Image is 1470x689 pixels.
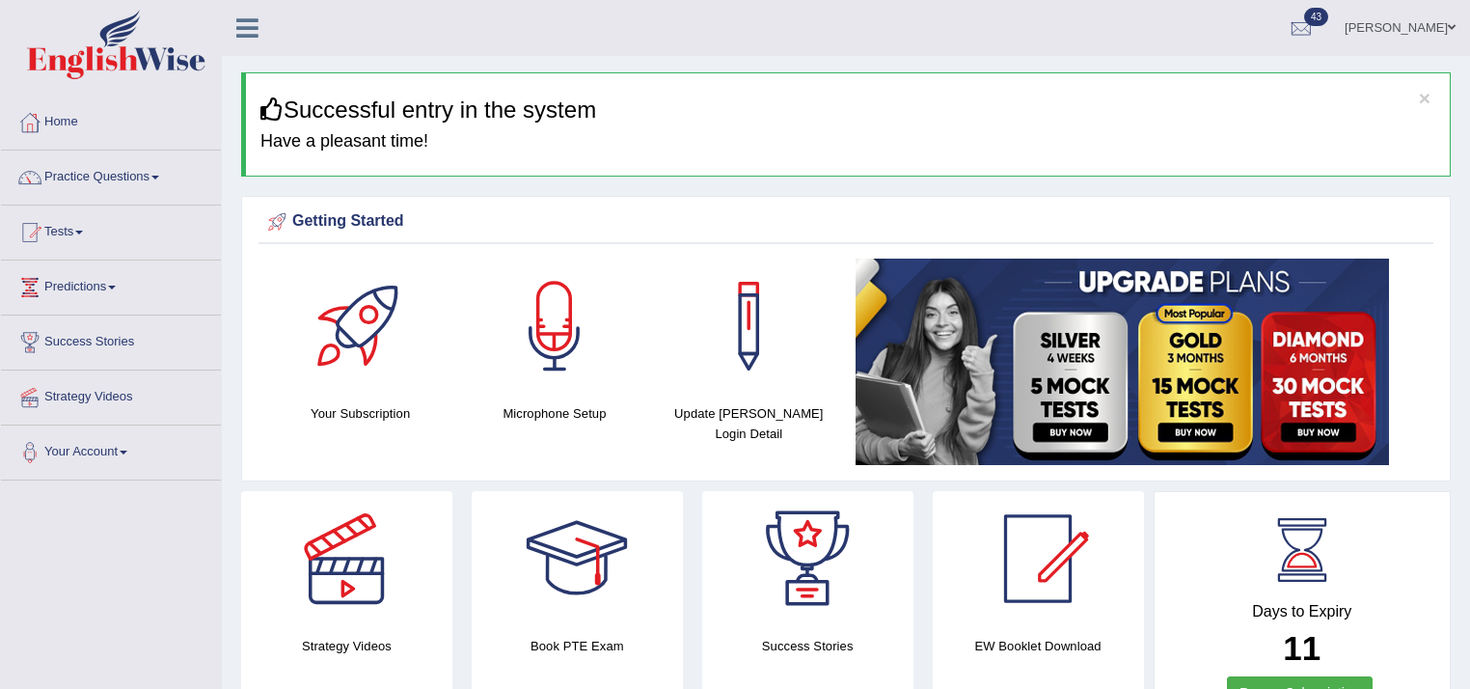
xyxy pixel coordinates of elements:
[263,207,1429,236] div: Getting Started
[1,96,221,144] a: Home
[472,636,683,656] h4: Book PTE Exam
[933,636,1144,656] h4: EW Booklet Download
[702,636,913,656] h4: Success Stories
[260,132,1435,152] h4: Have a pleasant time!
[1,206,221,254] a: Tests
[1,151,221,199] a: Practice Questions
[1,316,221,364] a: Success Stories
[1,261,221,309] a: Predictions
[1,371,221,419] a: Strategy Videos
[1,426,221,474] a: Your Account
[1176,603,1429,620] h4: Days to Expiry
[467,403,641,424] h4: Microphone Setup
[273,403,448,424] h4: Your Subscription
[260,97,1435,123] h3: Successful entry in the system
[1419,88,1430,108] button: ×
[856,259,1389,465] img: small5.jpg
[241,636,452,656] h4: Strategy Videos
[662,403,836,444] h4: Update [PERSON_NAME] Login Detail
[1304,8,1328,26] span: 43
[1283,629,1320,667] b: 11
